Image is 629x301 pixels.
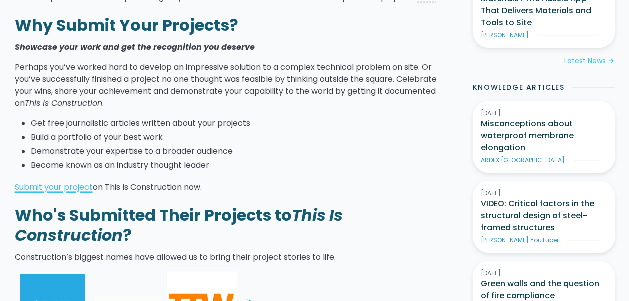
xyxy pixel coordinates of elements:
[31,131,441,143] li: Build a portfolio of your best work
[15,204,343,246] em: This Is Construction
[31,159,441,171] li: Become known as an industry thought leader
[473,101,615,173] a: [DATE]Misconceptions about waterproof membrane elongationARDEX [GEOGRAPHIC_DATA]
[481,236,559,245] div: [PERSON_NAME] YouTuber
[481,198,607,234] h3: VIDEO: Critical factors in the structural design of steel-framed structures
[15,181,93,193] a: Submit your project
[564,56,606,66] div: Latest News
[481,156,565,165] div: ARDEX [GEOGRAPHIC_DATA]
[15,41,255,53] em: Showcase your work and get the recognition you deserve
[25,97,102,109] em: This Is Construction
[15,14,238,36] strong: Why Submit Your Projects?
[473,82,565,93] h2: Knowledge Articles
[481,31,529,40] div: [PERSON_NAME]
[481,189,607,198] div: [DATE]
[481,269,607,278] div: [DATE]
[564,56,615,66] a: Latest Newsarrow_forward
[15,204,343,246] strong: Who's Submitted Their Projects to ?
[15,181,441,193] p: on This Is Construction now.
[15,251,441,263] p: Construction’s biggest names have allowed us to bring their project stories to life.
[31,117,441,129] li: Get free journalistic articles written about your projects
[15,61,441,109] p: Perhaps you’ve worked hard to develop an impressive solution to a complex technical problem on si...
[31,145,441,157] li: Demonstrate your expertise to a broader audience
[481,118,607,154] h3: Misconceptions about waterproof membrane elongation
[608,56,615,66] div: arrow_forward
[473,181,615,253] a: [DATE]VIDEO: Critical factors in the structural design of steel-framed structures[PERSON_NAME] Yo...
[481,109,607,118] div: [DATE]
